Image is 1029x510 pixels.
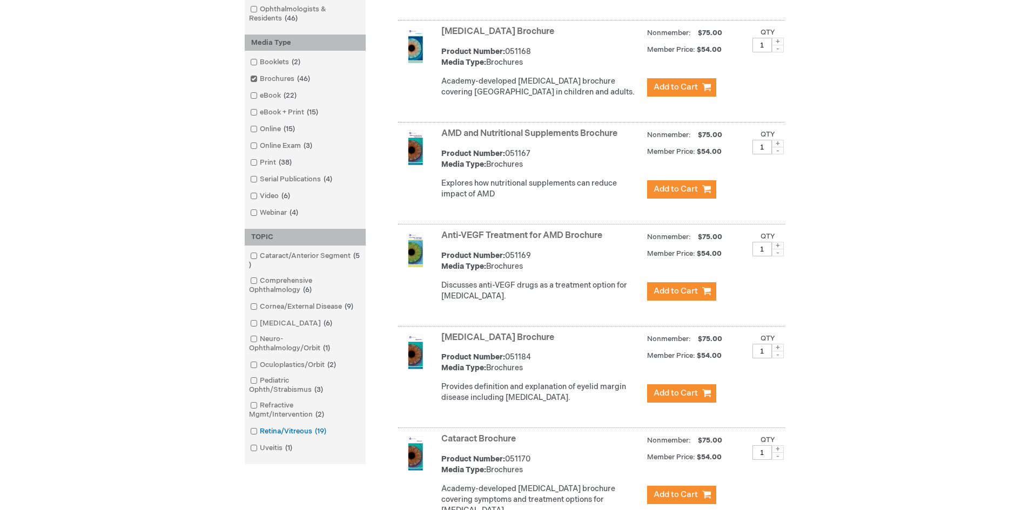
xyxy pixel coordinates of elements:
span: $75.00 [696,335,724,343]
input: Qty [752,140,772,154]
span: 2 [313,410,327,419]
strong: Member Price: [647,45,695,54]
a: Comprehensive Ophthalmology6 [247,276,363,295]
span: 46 [294,74,313,83]
strong: Product Number: [441,454,505,464]
strong: Nonmember: [647,434,691,447]
button: Add to Cart [647,180,716,199]
a: Ophthalmologists & Residents46 [247,4,363,24]
span: $75.00 [696,436,724,445]
label: Qty [761,28,775,37]
span: $75.00 [696,233,724,241]
span: $75.00 [696,29,724,37]
a: Print38 [247,158,296,168]
img: AMD and Nutritional Supplements Brochure [398,131,433,165]
strong: Media Type: [441,160,486,169]
a: Neuro-Ophthalmology/Orbit1 [247,334,363,353]
span: Add to Cart [654,184,698,194]
strong: Nonmember: [647,332,691,346]
a: Video6 [247,191,294,201]
input: Qty [752,445,772,460]
strong: Media Type: [441,465,486,474]
a: eBook22 [247,91,301,101]
strong: Member Price: [647,249,695,258]
img: Anti-VEGF Treatment for AMD Brochure [398,233,433,267]
span: 1 [320,344,333,352]
span: 6 [300,285,314,294]
img: Cataract Brochure [398,436,433,471]
p: Explores how nutritional supplements can reduce impact of AMD [441,178,642,200]
strong: Product Number: [441,352,505,362]
button: Add to Cart [647,486,716,504]
strong: Member Price: [647,453,695,461]
a: Oculoplastics/Orbit2 [247,360,340,370]
a: Online15 [247,124,299,134]
div: 051169 Brochures [441,250,642,272]
a: AMD and Nutritional Supplements Brochure [441,128,617,139]
a: Pediatric Ophth/Strabismus3 [247,376,363,395]
div: Media Type [245,35,366,51]
span: $54.00 [697,249,723,258]
strong: Product Number: [441,149,505,158]
span: Add to Cart [654,489,698,500]
label: Qty [761,232,775,241]
a: [MEDICAL_DATA] Brochure [441,332,554,343]
a: [MEDICAL_DATA] Brochure [441,26,554,37]
span: 19 [312,427,329,436]
span: $54.00 [697,147,723,156]
img: Blepharitis Brochure [398,335,433,369]
strong: Nonmember: [647,230,691,244]
span: 15 [304,108,321,117]
input: Qty [752,38,772,52]
span: $75.00 [696,131,724,139]
div: 051184 Brochures [441,352,642,373]
strong: Media Type: [441,58,486,67]
a: Refractive Mgmt/Intervention2 [247,400,363,420]
span: Add to Cart [654,388,698,398]
label: Qty [761,436,775,444]
p: Academy-developed [MEDICAL_DATA] brochure covering [GEOGRAPHIC_DATA] in children and adults. [441,76,642,98]
div: Provides definition and explanation of eyelid margin disease including [MEDICAL_DATA]. [441,382,642,403]
span: 3 [301,141,315,150]
a: Cornea/External Disease9 [247,302,358,312]
span: $54.00 [697,351,723,360]
label: Qty [761,130,775,139]
span: 4 [287,208,301,217]
strong: Product Number: [441,251,505,260]
span: 3 [312,385,326,394]
a: Retina/Vitreous19 [247,426,331,437]
label: Qty [761,334,775,343]
span: 9 [342,302,356,311]
a: Online Exam3 [247,141,317,151]
a: Webinar4 [247,208,302,218]
span: $54.00 [697,453,723,461]
span: Add to Cart [654,82,698,92]
div: 051168 Brochures [441,46,642,68]
span: 46 [282,14,300,23]
img: Amblyopia Brochure [398,29,433,63]
div: TOPIC [245,229,366,246]
a: [MEDICAL_DATA]6 [247,318,337,329]
span: 2 [325,361,339,369]
strong: Nonmember: [647,128,691,142]
button: Add to Cart [647,78,716,97]
div: Discusses anti-VEGF drugs as a treatment option for [MEDICAL_DATA]. [441,280,642,302]
input: Qty [752,242,772,256]
strong: Product Number: [441,47,505,56]
a: eBook + Print15 [247,107,322,118]
span: $54.00 [697,45,723,54]
span: 5 [249,251,360,269]
span: 15 [281,125,298,133]
span: 1 [283,444,295,452]
span: 38 [276,158,294,167]
span: 2 [289,58,303,66]
span: 6 [321,319,335,328]
span: 6 [279,192,293,200]
strong: Media Type: [441,262,486,271]
strong: Media Type: [441,363,486,372]
strong: Member Price: [647,351,695,360]
button: Add to Cart [647,282,716,301]
a: Serial Publications4 [247,174,337,185]
a: Cataract Brochure [441,434,516,444]
button: Add to Cart [647,384,716,403]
